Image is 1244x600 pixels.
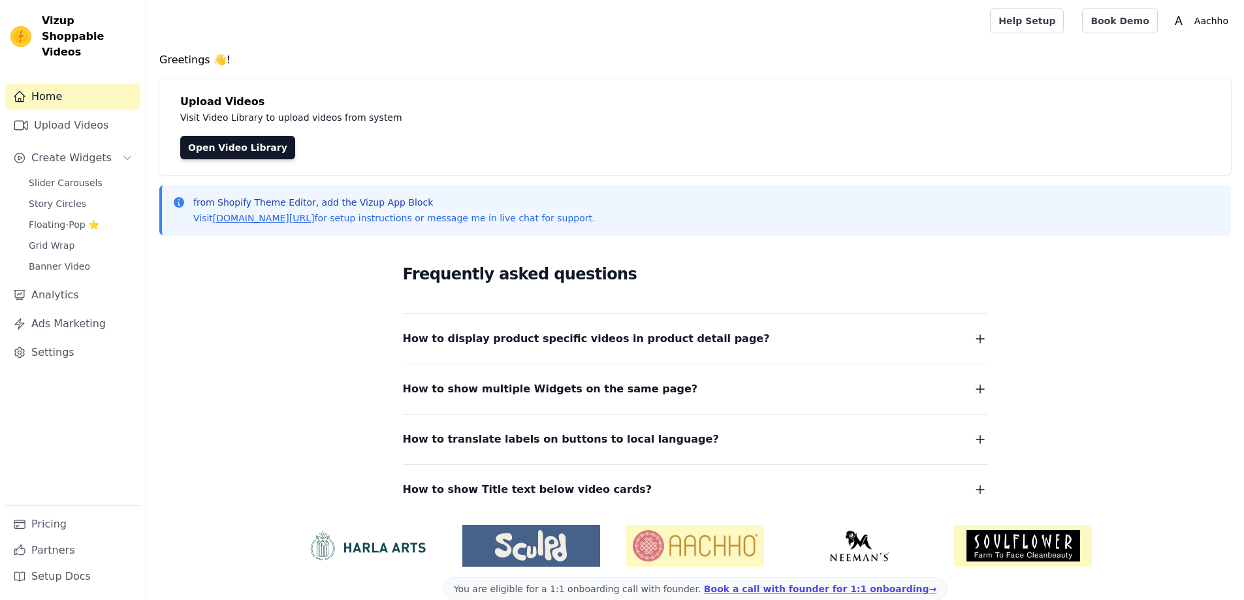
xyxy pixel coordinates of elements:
a: Book a call with founder for 1:1 onboarding [704,584,936,594]
button: Create Widgets [5,145,140,171]
span: Create Widgets [31,150,112,166]
button: How to translate labels on buttons to local language? [403,430,988,449]
span: Story Circles [29,197,86,210]
img: Vizup [10,26,31,47]
button: How to show Title text below video cards? [403,481,988,499]
span: Banner Video [29,260,90,273]
img: Soulflower [954,525,1092,567]
button: A Aachho [1168,9,1234,33]
button: How to display product specific videos in product detail page? [403,330,988,348]
a: Setup Docs [5,563,140,590]
a: Upload Videos [5,112,140,138]
p: Aachho [1189,9,1234,33]
span: Slider Carousels [29,176,103,189]
a: Slider Carousels [21,174,140,192]
span: Grid Wrap [29,239,74,252]
span: How to show multiple Widgets on the same page? [403,380,698,398]
a: Open Video Library [180,136,295,159]
a: Settings [5,339,140,366]
a: Grid Wrap [21,236,140,255]
img: Aachho [626,525,764,567]
span: How to show Title text below video cards? [403,481,652,499]
text: A [1175,14,1183,27]
a: Story Circles [21,195,140,213]
p: from Shopify Theme Editor, add the Vizup App Block [193,196,595,209]
a: Ads Marketing [5,311,140,337]
button: How to show multiple Widgets on the same page? [403,380,988,398]
h4: Greetings 👋! [159,52,1231,68]
span: How to translate labels on buttons to local language? [403,430,719,449]
a: Analytics [5,282,140,308]
p: Visit Video Library to upload videos from system [180,110,765,125]
p: Visit for setup instructions or message me in live chat for support. [193,212,595,225]
a: Home [5,84,140,110]
span: Vizup Shoppable Videos [42,13,135,60]
a: Help Setup [990,8,1064,33]
h4: Upload Videos [180,94,1210,110]
span: Floating-Pop ⭐ [29,218,99,231]
a: Pricing [5,511,140,537]
h2: Frequently asked questions [403,261,988,287]
img: Neeman's [790,530,928,561]
a: Partners [5,537,140,563]
img: Sculpd US [462,530,600,561]
a: Banner Video [21,257,140,276]
img: HarlaArts [298,530,436,561]
span: How to display product specific videos in product detail page? [403,330,770,348]
a: [DOMAIN_NAME][URL] [213,213,315,223]
a: Floating-Pop ⭐ [21,215,140,234]
a: Book Demo [1082,8,1157,33]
